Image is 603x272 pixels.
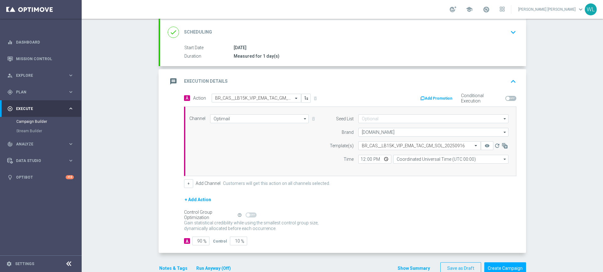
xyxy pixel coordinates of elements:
a: Mission Control [16,50,74,67]
i: track_changes [7,141,13,147]
div: Explore [7,73,68,78]
i: keyboard_arrow_right [68,89,74,95]
button: remove_red_eye [481,141,493,150]
button: Add Promotion [420,95,454,102]
input: Select channel [210,114,309,123]
div: Analyze [7,141,68,147]
i: lightbulb [7,175,13,180]
i: settings [6,261,12,267]
button: keyboard_arrow_up [508,76,519,87]
label: Time [344,157,354,162]
div: A [184,238,190,244]
label: Action [193,96,206,101]
label: Conditional Execution [461,93,503,104]
button: gps_fixed Plan keyboard_arrow_right [7,90,74,95]
i: message [168,76,179,87]
i: arrow_drop_down [502,128,508,136]
i: arrow_drop_down [302,115,308,123]
i: refresh [494,143,500,149]
i: keyboard_arrow_up [508,77,518,86]
span: school [466,6,473,13]
a: Dashboard [16,34,74,50]
a: Campaign Builder [16,119,65,124]
button: play_circle_outline Execute keyboard_arrow_right [7,106,74,111]
div: Optibot [7,169,74,186]
span: Explore [16,74,68,77]
div: Control [213,238,227,244]
div: Measured for 1 day(s) [234,53,514,59]
button: + [184,179,193,188]
a: Stream Builder [16,128,65,133]
div: Mission Control [7,50,74,67]
i: help_outline [237,213,242,217]
div: done Scheduling keyboard_arrow_down [168,26,519,38]
label: Duration [184,54,234,59]
span: Execute [16,107,68,111]
i: done [168,27,179,38]
button: lightbulb Optibot +10 [7,175,74,180]
i: equalizer [7,39,13,45]
div: Control Group Optimization [184,210,237,220]
label: Channel [189,116,205,121]
div: Plan [7,89,68,95]
span: Plan [16,90,68,94]
label: Seed List [336,116,354,122]
input: Select [358,128,508,137]
i: keyboard_arrow_down [508,28,518,37]
input: Optional [358,114,508,123]
i: play_circle_outline [7,106,13,112]
ng-select: BR_CAS__LB15K_VIP_EMA_TAC_GM_SOL [212,94,301,102]
button: refresh [493,141,501,150]
div: +10 [66,175,74,179]
h2: Scheduling [184,29,212,35]
i: keyboard_arrow_right [68,106,74,112]
span: keyboard_arrow_down [577,6,584,13]
label: Customers will get this action on all channels selected. [223,181,330,186]
div: Campaign Builder [16,117,81,126]
span: % [241,239,244,244]
h2: Execution Details [184,78,228,84]
button: keyboard_arrow_down [508,26,519,38]
button: person_search Explore keyboard_arrow_right [7,73,74,78]
div: Execute [7,106,68,112]
i: keyboard_arrow_right [68,141,74,147]
i: keyboard_arrow_right [68,72,74,78]
div: Stream Builder [16,126,81,136]
i: arrow_drop_down [502,155,508,163]
span: % [203,239,207,244]
i: person_search [7,73,13,78]
div: Dashboard [7,34,74,50]
i: remove_red_eye [485,143,490,148]
button: Show Summary [397,265,430,272]
button: help_outline [237,212,246,218]
span: Data Studio [16,159,68,163]
button: track_changes Analyze keyboard_arrow_right [7,142,74,147]
label: Template(s) [330,143,354,149]
button: Data Studio keyboard_arrow_right [7,158,74,163]
a: [PERSON_NAME] [PERSON_NAME]keyboard_arrow_down [518,5,585,14]
a: Optibot [16,169,66,186]
div: [DATE] [234,44,514,51]
span: A [184,95,190,101]
i: keyboard_arrow_right [68,158,74,164]
button: Mission Control [7,56,74,61]
span: Analyze [16,142,68,146]
i: arrow_drop_down [502,115,508,123]
i: gps_fixed [7,89,13,95]
div: message Execution Details keyboard_arrow_up [168,76,519,87]
div: Data Studio [7,158,68,164]
label: Brand [342,130,354,135]
ng-select: BR_CAS__LB15K_VIP_EMA_TAC_GM_SOL_20250916 [358,141,481,150]
input: Select time zone [393,155,508,164]
button: equalizer Dashboard [7,40,74,45]
label: Start Date [184,45,234,51]
label: Add Channel [196,181,220,186]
